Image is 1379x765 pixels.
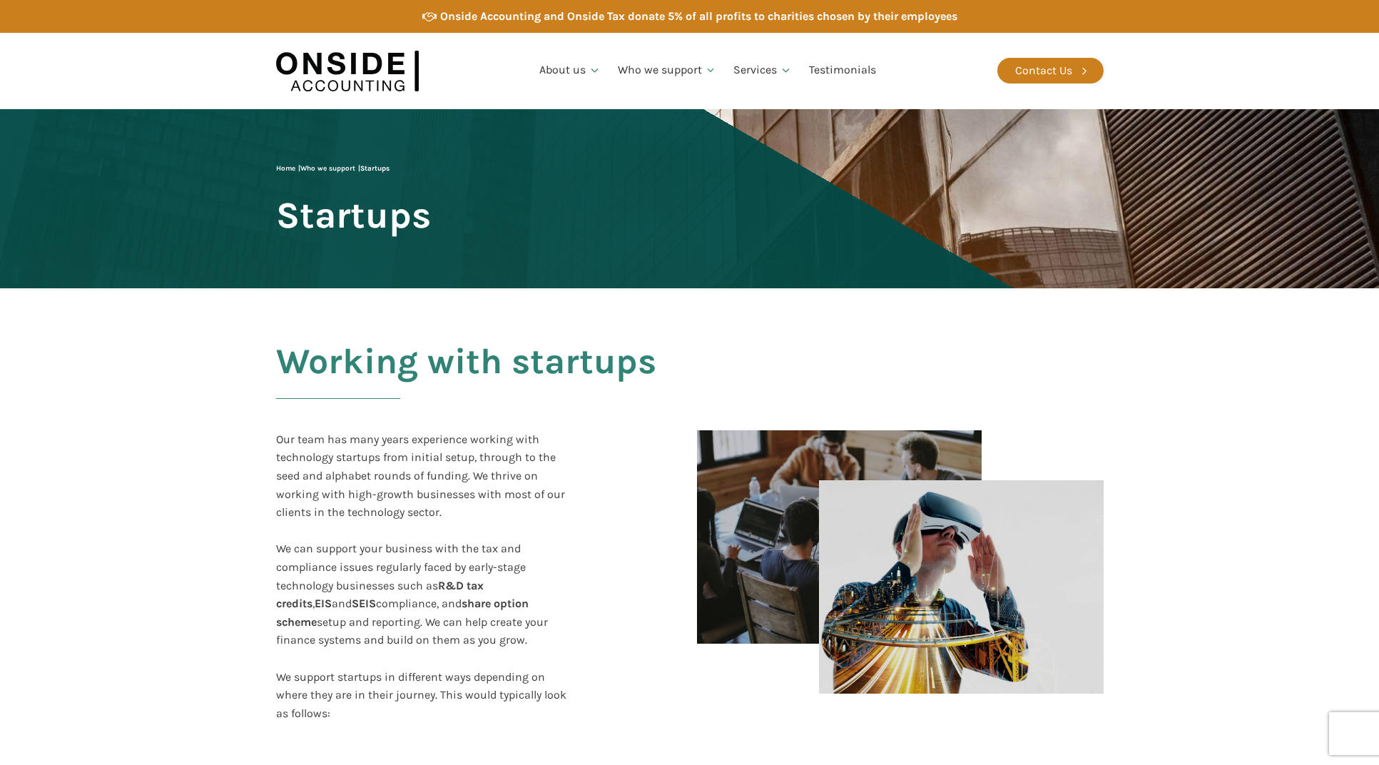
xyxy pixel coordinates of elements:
span: Startups [276,196,431,235]
a: Home [276,164,295,173]
a: Testimonials [800,46,885,95]
span: Startups [360,164,390,173]
a: Contact Us [997,58,1104,83]
b: SEIS [352,597,376,610]
h2: Working with startups [276,342,1104,416]
div: Contact Us [1015,61,1072,80]
b: share option scheme [276,597,529,629]
div: Onside Accounting and Onside Tax donate 5% of all profits to charities chosen by their employees [440,7,957,26]
a: About us [531,46,609,95]
img: Onside Accounting [276,44,419,98]
a: Who we support [300,164,355,173]
a: Services [725,46,800,95]
a: Who we support [609,46,726,95]
b: EIS [315,597,332,610]
span: | | [276,164,390,173]
div: Our team has many years experience working with technology startups from initial setup, through t... [276,430,573,723]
